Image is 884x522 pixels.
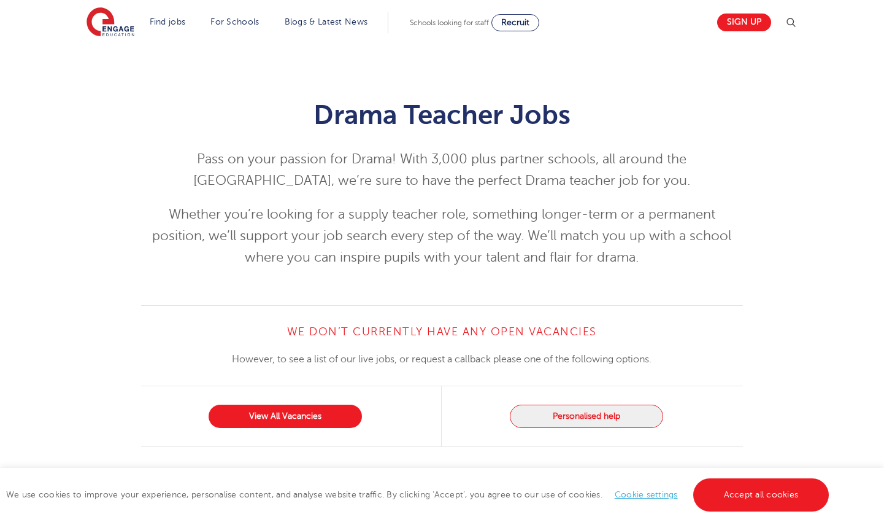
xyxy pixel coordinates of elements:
a: Find jobs [150,17,186,26]
button: Personalised help [510,405,663,428]
a: Sign up [717,14,771,31]
p: However, to see a list of our live jobs, or request a callback please one of the following options. [141,351,743,367]
a: Recruit [491,14,539,31]
a: Blogs & Latest News [285,17,368,26]
a: Cookie settings [615,490,678,499]
span: Whether you’re looking for a supply teacher role, something longer-term or a permanent position, ... [152,207,731,265]
img: Engage Education [86,7,134,38]
a: Accept all cookies [693,478,829,512]
span: Schools looking for staff [410,18,489,27]
h4: We don’t currently have any open vacancies [141,324,743,339]
span: Recruit [501,18,529,27]
a: View All Vacancies [209,405,362,428]
span: We use cookies to improve your experience, personalise content, and analyse website traffic. By c... [6,490,832,499]
span: Pass on your passion for Drama! With 3,000 plus partner schools, all around the [GEOGRAPHIC_DATA]... [193,152,690,188]
h1: Drama Teacher Jobs [141,99,743,130]
a: For Schools [210,17,259,26]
